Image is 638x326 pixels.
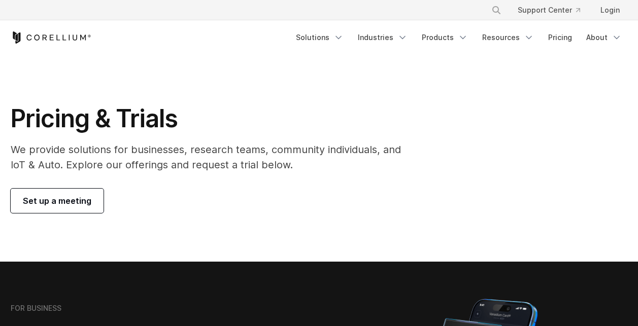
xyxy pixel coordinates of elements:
[542,28,578,47] a: Pricing
[592,1,628,19] a: Login
[479,1,628,19] div: Navigation Menu
[580,28,628,47] a: About
[510,1,588,19] a: Support Center
[23,195,91,207] span: Set up a meeting
[290,28,628,47] div: Navigation Menu
[11,103,415,134] h1: Pricing & Trials
[11,142,415,172] p: We provide solutions for businesses, research teams, community individuals, and IoT & Auto. Explo...
[476,28,540,47] a: Resources
[11,189,104,213] a: Set up a meeting
[352,28,414,47] a: Industries
[416,28,474,47] a: Products
[290,28,350,47] a: Solutions
[11,31,91,44] a: Corellium Home
[487,1,506,19] button: Search
[11,304,61,313] h6: FOR BUSINESS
